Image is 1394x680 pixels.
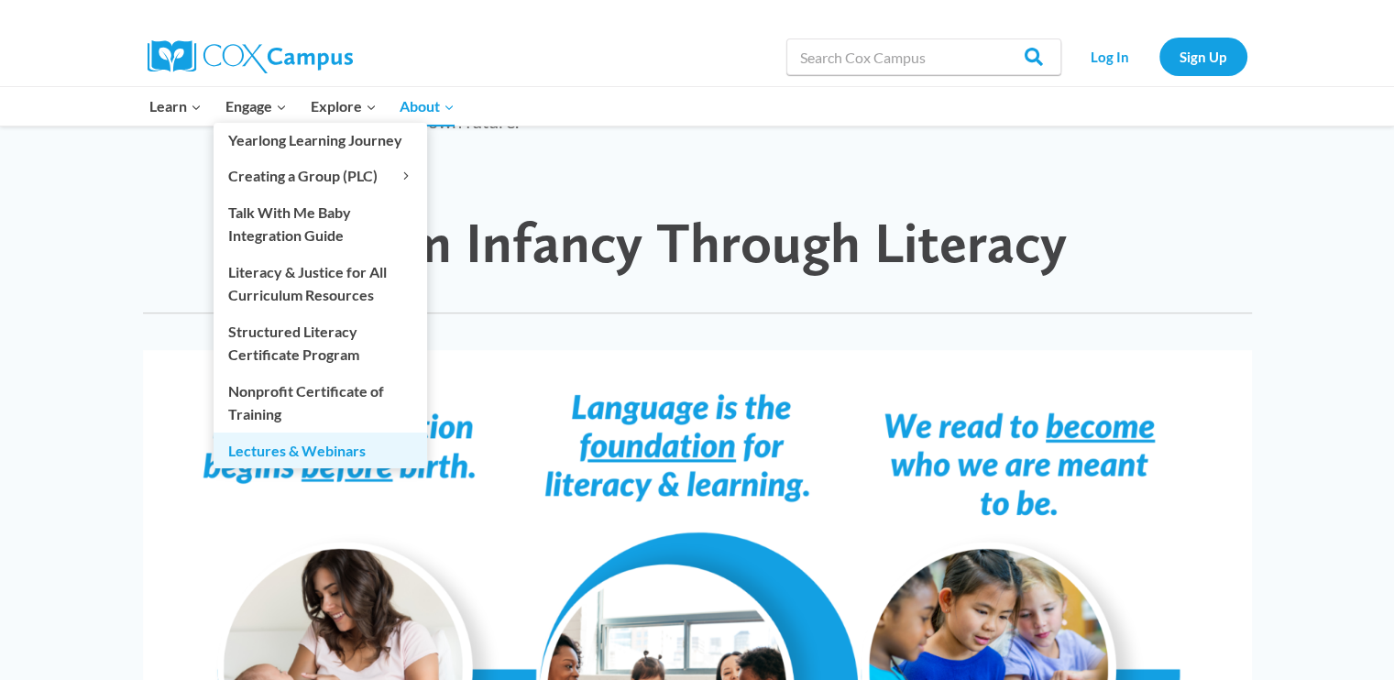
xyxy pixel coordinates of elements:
a: Sign Up [1159,38,1247,75]
a: Talk With Me Baby Integration Guide [214,194,427,253]
a: Lectures & Webinars [214,433,427,467]
img: Cox Campus [148,40,353,73]
button: Child menu of Learn [138,87,214,126]
span: From Infancy Through Literacy [327,209,1067,276]
nav: Primary Navigation [138,87,466,126]
button: Child menu of Explore [299,87,389,126]
button: Child menu of Engage [214,87,299,126]
nav: Secondary Navigation [1070,38,1247,75]
button: Child menu of About [388,87,466,126]
input: Search Cox Campus [786,38,1061,75]
a: Yearlong Learning Journey [214,123,427,158]
a: Nonprofit Certificate of Training [214,373,427,432]
button: Child menu of Creating a Group (PLC) [214,159,427,193]
a: Literacy & Justice for All Curriculum Resources [214,254,427,313]
a: Structured Literacy Certificate Program [214,313,427,372]
a: Log In [1070,38,1150,75]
